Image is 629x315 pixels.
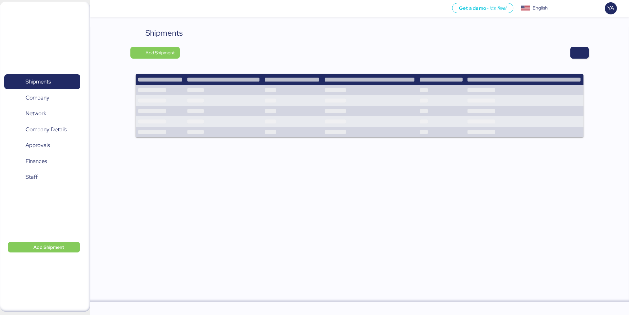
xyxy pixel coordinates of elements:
span: Approvals [26,140,50,150]
span: Company Details [26,125,67,134]
a: Finances [4,154,80,169]
span: Add Shipment [145,49,175,57]
span: Staff [26,172,38,182]
span: Add Shipment [33,243,64,251]
a: Staff [4,170,80,185]
a: Company Details [4,122,80,137]
a: Company [4,90,80,105]
button: Add Shipment [130,47,180,59]
a: Network [4,106,80,121]
span: Finances [26,157,47,166]
button: Add Shipment [8,242,80,252]
div: English [533,5,548,11]
div: Shipments [145,27,183,39]
span: Shipments [26,77,51,86]
span: YA [607,4,614,12]
a: Approvals [4,138,80,153]
span: Company [26,93,49,102]
button: Menu [94,3,105,14]
span: Network [26,109,46,118]
a: Shipments [4,74,80,89]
